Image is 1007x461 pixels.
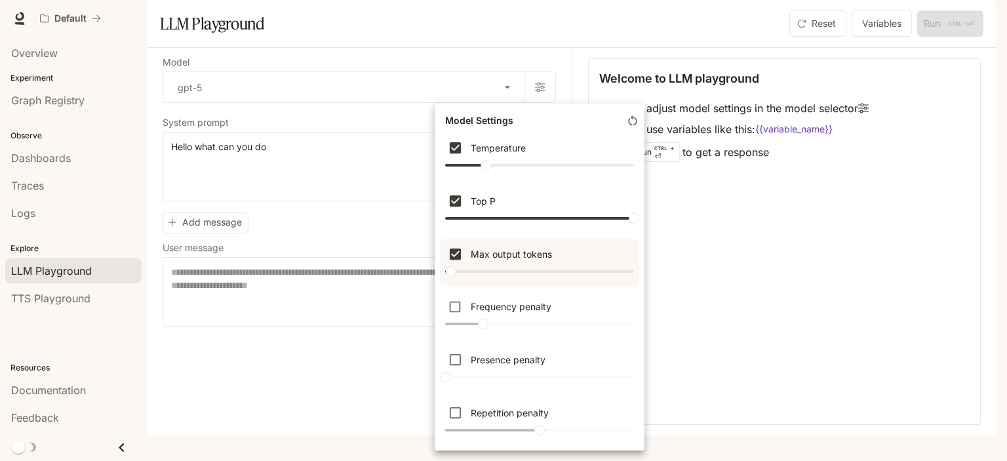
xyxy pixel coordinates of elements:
button: Reset to default [621,109,644,132]
h6: Model Settings [440,109,519,132]
p: Temperature [471,141,526,155]
div: Penalizes new tokens based on whether they appear in the prompt or the generated text so far. Val... [440,397,639,445]
div: Penalizes new tokens based on their existing frequency in the generated text. Higher values decre... [440,292,639,340]
div: Penalizes new tokens based on whether they appear in the generated text so far. Higher values inc... [440,344,639,392]
div: Sets the maximum number of tokens (words or subwords) in the generated output. Directly controls ... [440,239,639,287]
p: Presence penalty [471,353,545,367]
p: Top P [471,194,496,208]
p: Repetition penalty [471,406,549,420]
div: Maintains diversity and naturalness by considering only the tokens with the highest cumulative pr... [440,186,639,233]
div: Controls the creativity and randomness of the response. Higher values (e.g., 0.8) result in more ... [440,132,639,180]
p: Frequency penalty [471,300,551,313]
p: Max output tokens [471,247,552,261]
